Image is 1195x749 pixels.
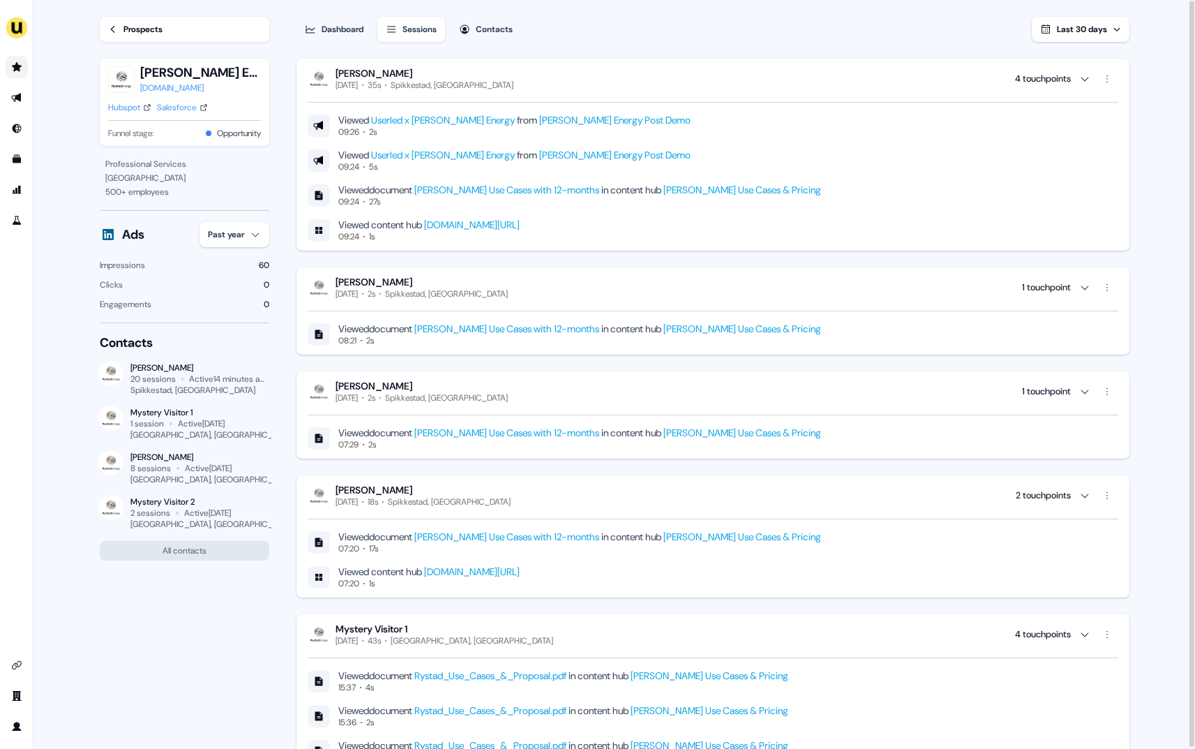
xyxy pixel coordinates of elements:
div: [PERSON_NAME] [336,380,508,392]
a: [PERSON_NAME] Use Cases with 12-months [414,322,599,335]
div: [PERSON_NAME][DATE]18sSpikkestad, [GEOGRAPHIC_DATA] 2 touchpoints [308,507,1118,589]
div: 2 sessions [130,507,170,519]
div: Mystery Visitor 1 [336,623,553,635]
div: Contacts [476,22,513,36]
a: [PERSON_NAME] Use Cases with 12-months [414,427,599,439]
div: 2s [366,335,374,346]
div: 4 touchpoints [1015,72,1071,86]
a: Go to integrations [6,654,28,676]
button: Past year [200,222,269,247]
div: [PERSON_NAME] [130,362,269,373]
div: 08:21 [338,335,356,346]
a: [PERSON_NAME] Use Cases with 12-months [414,184,599,196]
div: 27s [369,196,380,207]
div: [GEOGRAPHIC_DATA], [GEOGRAPHIC_DATA] [130,429,294,440]
span: Funnel stage: [108,126,153,140]
a: [PERSON_NAME] Use Cases with 12-months [414,531,599,543]
div: 60 [259,258,269,272]
div: [DATE] [336,80,358,91]
a: [DOMAIN_NAME] [140,81,261,95]
div: [DATE] [336,392,358,403]
a: Go to outbound experience [6,87,28,109]
button: Last 30 days [1032,17,1129,42]
div: [PERSON_NAME] [130,452,269,463]
div: 2s [368,439,376,450]
a: [PERSON_NAME] Use Cases & Pricing [663,427,821,439]
div: 500 + employees [105,185,264,199]
button: [PERSON_NAME] Energy [140,64,261,81]
div: 09:24 [338,231,359,242]
span: Last 30 days [1057,24,1107,35]
div: Mystery Visitor 2 [130,496,269,507]
div: 09:26 [338,126,359,138]
div: Viewed from [338,149,691,161]
a: Go to Inbound [6,117,28,140]
div: [DATE] [336,288,358,299]
div: 1s [369,231,375,242]
div: Clicks [100,278,123,292]
a: Go to profile [6,715,28,738]
div: [GEOGRAPHIC_DATA], [GEOGRAPHIC_DATA] [130,519,294,530]
div: 1 touchpoint [1022,385,1071,399]
div: Viewed document in content hub [338,704,788,717]
a: Rystad_Use_Cases_&_Proposal.pdf [414,669,566,682]
div: [PERSON_NAME] [336,484,511,496]
div: Dashboard [322,22,363,36]
div: Professional Services [105,157,264,171]
div: [GEOGRAPHIC_DATA], [GEOGRAPHIC_DATA] [391,635,553,646]
div: [PERSON_NAME][DATE]35sSpikkestad, [GEOGRAPHIC_DATA] 4 touchpoints [308,91,1118,242]
div: Sessions [403,22,437,36]
div: 1 touchpoint [1022,281,1071,295]
div: Viewed document in content hub [338,184,821,196]
a: [PERSON_NAME] Use Cases & Pricing [631,704,788,717]
div: Viewed document in content hub [338,322,821,335]
div: Salesforce [157,101,197,114]
div: [PERSON_NAME] [336,67,513,80]
div: Spikkestad, [GEOGRAPHIC_DATA] [130,385,255,396]
button: Dashboard [296,17,372,42]
div: Viewed content hub [338,218,520,231]
a: [PERSON_NAME] Energy Post Demo [539,114,691,126]
a: [PERSON_NAME] Use Cases & Pricing [663,184,821,196]
a: [PERSON_NAME] Use Cases & Pricing [631,669,788,682]
div: 07:20 [338,543,359,554]
button: All contacts [100,541,269,561]
a: Salesforce [157,101,208,114]
button: Mystery Visitor 1[DATE]43s[GEOGRAPHIC_DATA], [GEOGRAPHIC_DATA] 4 touchpoints [308,623,1118,646]
div: [PERSON_NAME][DATE]2sSpikkestad, [GEOGRAPHIC_DATA] 1 touchpoint [308,299,1118,346]
div: Spikkestad, [GEOGRAPHIC_DATA] [385,288,508,299]
div: 43s [368,635,381,646]
button: Opportunity [217,126,261,140]
div: 09:24 [338,161,359,172]
a: Hubspot [108,101,151,114]
button: [PERSON_NAME][DATE]35sSpikkestad, [GEOGRAPHIC_DATA] 4 touchpoints [308,67,1118,91]
div: 07:20 [338,578,359,589]
div: Active [DATE] [178,418,225,429]
div: 4 touchpoints [1015,628,1071,642]
div: Hubspot [108,101,140,114]
a: Go to attribution [6,179,28,201]
div: Viewed document in content hub [338,427,821,439]
a: Userled x [PERSON_NAME] Energy [371,149,515,161]
div: Spikkestad, [GEOGRAPHIC_DATA] [391,80,513,91]
div: Viewed document in content hub [338,531,821,543]
button: [PERSON_NAME][DATE]18sSpikkestad, [GEOGRAPHIC_DATA] 2 touchpoints [308,484,1118,507]
div: 8 sessions [130,463,171,474]
a: Go to team [6,685,28,707]
div: Active [DATE] [184,507,231,519]
div: Prospects [123,22,163,36]
button: [PERSON_NAME][DATE]2sSpikkestad, [GEOGRAPHIC_DATA] 1 touchpoint [308,380,1118,403]
div: Impressions [100,258,145,272]
div: 1s [369,578,375,589]
a: Go to templates [6,148,28,170]
div: Spikkestad, [GEOGRAPHIC_DATA] [385,392,508,403]
div: [PERSON_NAME][DATE]2sSpikkestad, [GEOGRAPHIC_DATA] 1 touchpoint [308,403,1118,450]
div: 35s [368,80,381,91]
div: 2s [368,288,375,299]
div: [DATE] [336,496,358,507]
div: 4s [366,682,374,693]
a: Go to experiments [6,209,28,232]
a: Rystad_Use_Cases_&_Proposal.pdf [414,704,566,717]
a: Userled x [PERSON_NAME] Energy [371,114,515,126]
